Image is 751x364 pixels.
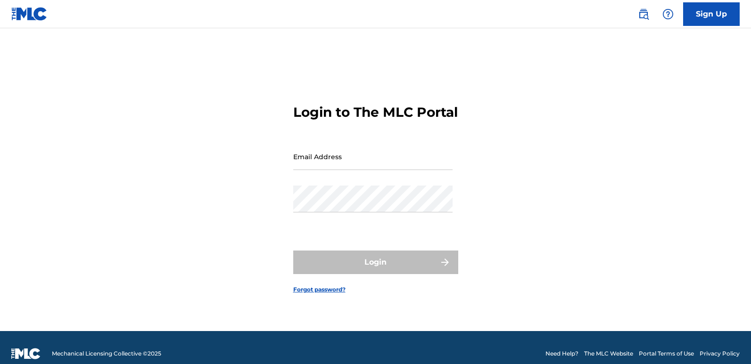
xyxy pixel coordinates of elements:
h3: Login to The MLC Portal [293,104,458,121]
a: The MLC Website [584,349,633,358]
a: Sign Up [683,2,740,26]
span: Mechanical Licensing Collective © 2025 [52,349,161,358]
div: Help [659,5,677,24]
img: logo [11,348,41,359]
a: Forgot password? [293,285,346,294]
img: search [638,8,649,20]
a: Portal Terms of Use [639,349,694,358]
a: Need Help? [545,349,578,358]
a: Privacy Policy [700,349,740,358]
img: MLC Logo [11,7,48,21]
img: help [662,8,674,20]
a: Public Search [634,5,653,24]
